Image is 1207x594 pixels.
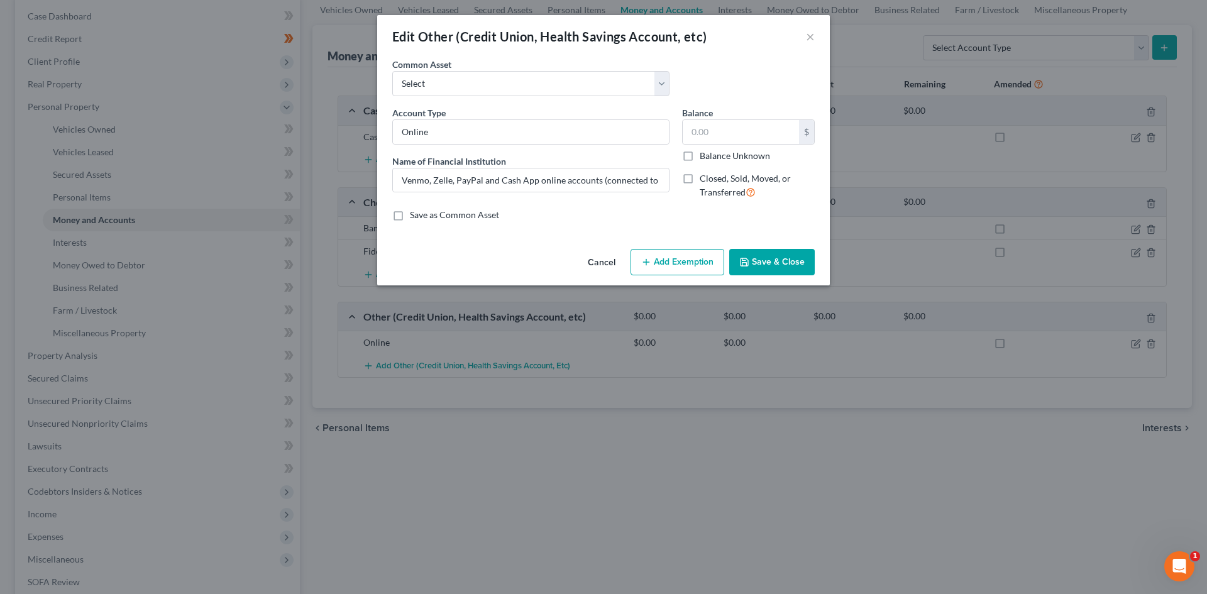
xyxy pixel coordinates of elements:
[393,120,669,144] input: Credit Union, HSA, etc
[1190,551,1200,561] span: 1
[700,173,791,197] span: Closed, Sold, Moved, or Transferred
[700,150,770,162] label: Balance Unknown
[729,249,815,275] button: Save & Close
[410,209,499,221] label: Save as Common Asset
[806,29,815,44] button: ×
[682,106,713,119] label: Balance
[799,120,814,144] div: $
[392,28,707,45] div: Edit Other (Credit Union, Health Savings Account, etc)
[1164,551,1194,581] iframe: Intercom live chat
[392,156,506,167] span: Name of Financial Institution
[392,58,451,71] label: Common Asset
[578,250,626,275] button: Cancel
[683,120,799,144] input: 0.00
[631,249,724,275] button: Add Exemption
[393,168,669,192] input: Enter name...
[392,106,446,119] label: Account Type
